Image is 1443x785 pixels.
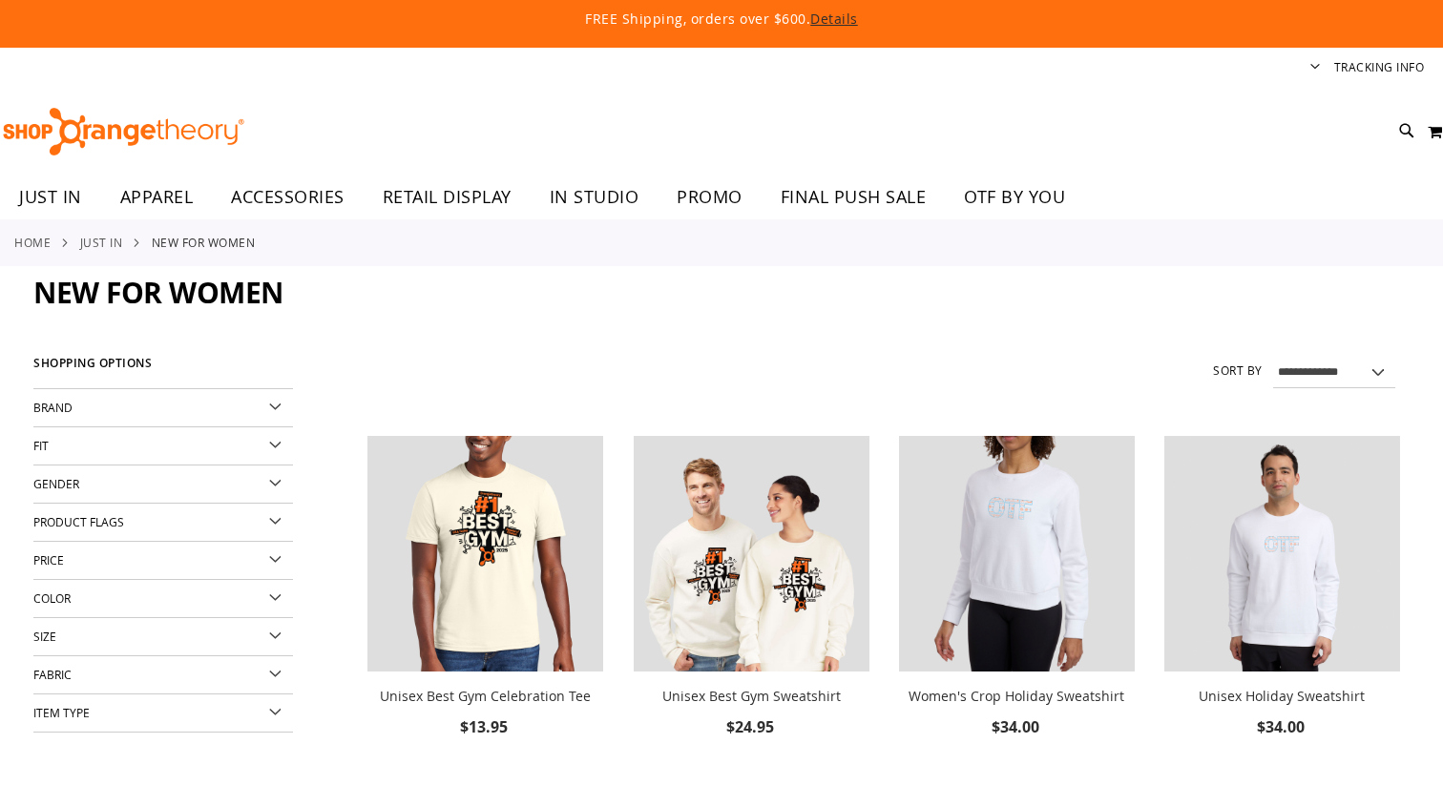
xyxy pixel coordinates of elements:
span: RETAIL DISPLAY [383,176,512,218]
span: Product Flags [33,514,124,529]
strong: Shopping Options [33,348,293,389]
div: Gender [33,465,293,504]
div: Fit [33,427,293,465]
a: Tracking Info [1334,59,1425,75]
span: Gender [33,476,79,491]
a: FINAL PUSH SALE [762,176,946,219]
a: Details [810,10,858,28]
span: FINAL PUSH SALE [781,176,927,218]
span: Price [33,552,64,568]
span: ACCESSORIES [231,176,345,218]
span: $13.95 [460,716,511,737]
a: Unisex Holiday Sweatshirt [1199,687,1365,705]
button: Account menu [1310,59,1320,77]
a: OTF Unisex Best Gym Tee [367,436,603,675]
span: $24.95 [726,716,777,737]
span: Fabric [33,667,72,682]
a: JUST IN [80,234,123,251]
span: IN STUDIO [550,176,639,218]
div: Size [33,618,293,656]
a: Unisex Holiday Sweatshirt [1164,436,1400,675]
a: Women's Crop Holiday Sweatshirt [899,436,1135,675]
span: New for Women [33,273,283,312]
a: Women's Crop Holiday Sweatshirt [909,687,1124,705]
a: Unisex Best Gym Celebration Tee [380,687,591,705]
div: Product Flags [33,504,293,542]
a: Unisex Best Gym Sweatshirt [634,436,869,675]
a: APPAREL [101,176,213,219]
a: Unisex Best Gym Sweatshirt [662,687,841,705]
span: Color [33,590,71,606]
div: Price [33,542,293,580]
a: RETAIL DISPLAY [364,176,531,219]
img: Unisex Holiday Sweatshirt [1164,436,1400,671]
img: Women's Crop Holiday Sweatshirt [899,436,1135,671]
div: Brand [33,389,293,427]
span: Fit [33,438,49,453]
strong: New for Women [152,234,256,251]
div: Item Type [33,694,293,733]
span: JUST IN [19,176,82,218]
div: Color [33,580,293,618]
img: OTF Unisex Best Gym Tee [367,436,603,671]
a: OTF BY YOU [945,176,1084,219]
span: OTF BY YOU [964,176,1065,218]
span: $34.00 [1257,716,1307,737]
span: Size [33,629,56,644]
p: FREE Shipping, orders over $600. [149,10,1294,29]
span: Brand [33,400,73,415]
span: PROMO [677,176,742,218]
a: PROMO [658,176,762,219]
span: APPAREL [120,176,194,218]
a: Home [14,234,51,251]
span: $34.00 [992,716,1042,737]
a: ACCESSORIES [212,176,364,219]
img: Unisex Best Gym Sweatshirt [634,436,869,671]
span: Item Type [33,705,90,720]
a: IN STUDIO [531,176,659,219]
label: Sort By [1213,362,1263,379]
div: Fabric [33,656,293,694]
